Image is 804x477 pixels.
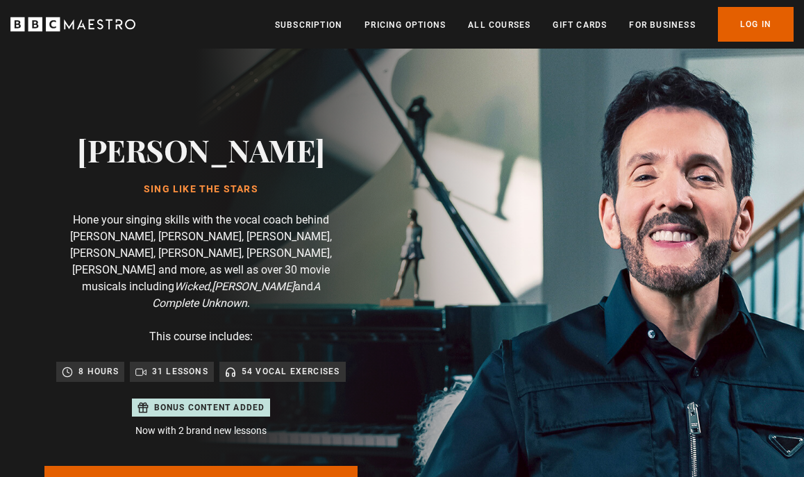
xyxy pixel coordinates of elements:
svg: BBC Maestro [10,14,135,35]
h1: Sing Like the Stars [77,184,325,195]
h2: [PERSON_NAME] [77,132,325,167]
a: Log In [718,7,794,42]
i: Wicked [174,280,210,293]
a: All Courses [468,18,530,32]
p: 31 lessons [152,365,208,378]
p: Bonus content added [154,401,265,414]
p: 54 Vocal Exercises [242,365,340,378]
p: Hone your singing skills with the vocal coach behind [PERSON_NAME], [PERSON_NAME], [PERSON_NAME],... [62,212,340,312]
a: Pricing Options [365,18,446,32]
a: Subscription [275,18,342,32]
p: This course includes: [149,328,253,345]
p: 8 hours [78,365,118,378]
a: Gift Cards [553,18,607,32]
i: [PERSON_NAME] [212,280,294,293]
nav: Primary [275,7,794,42]
a: For business [629,18,695,32]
